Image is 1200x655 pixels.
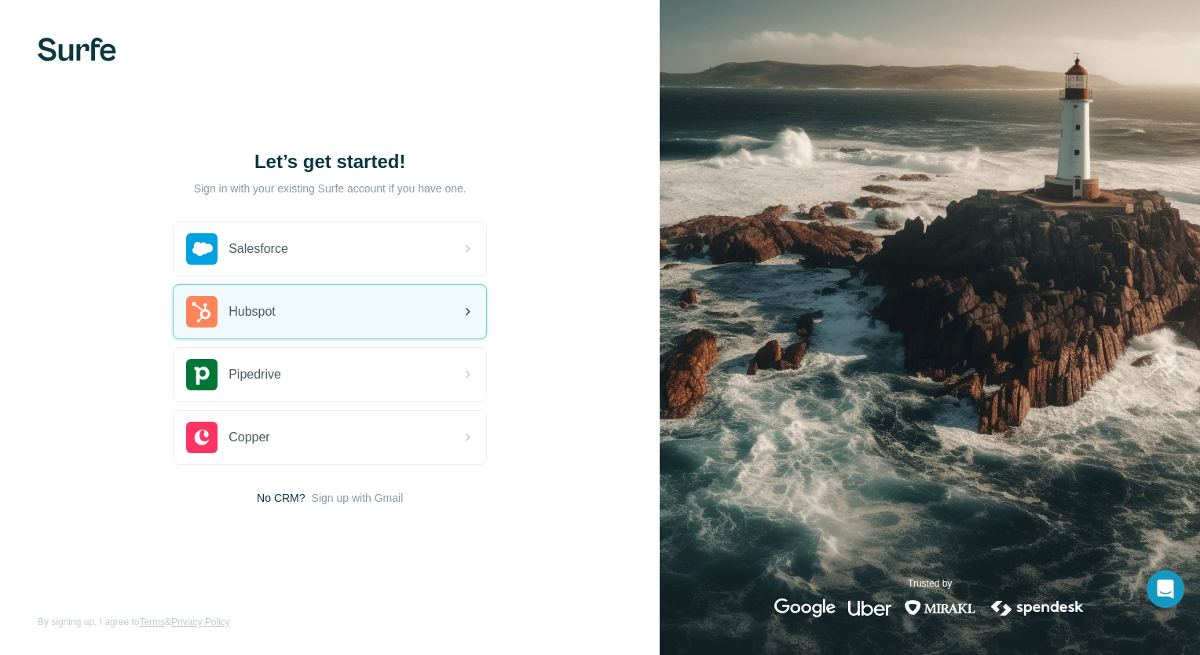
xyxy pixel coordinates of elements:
[173,149,487,174] h1: Let’s get started!
[171,617,230,628] a: Privacy Policy
[194,181,466,196] p: Sign in with your existing Surfe account if you have one.
[229,365,281,384] span: Pipedrive
[848,598,891,617] img: uber's logo
[774,598,836,617] img: google's logo
[186,359,218,390] img: pipedrive's logo
[229,240,288,258] span: Salesforce
[989,598,1086,617] img: spendesk's logo
[38,38,116,61] img: Surfe's logo
[186,233,218,265] img: salesforce's logo
[229,302,276,321] span: Hubspot
[229,428,269,447] span: Copper
[312,490,404,506] button: Sign up with Gmail
[139,617,165,628] a: Terms
[186,296,218,327] img: hubspot's logo
[1147,570,1184,608] div: Open Intercom Messenger
[904,598,976,617] img: mirakl's logo
[186,422,218,453] img: copper's logo
[908,576,952,591] p: Trusted by
[38,615,230,629] span: By signing up, I agree to &
[257,490,305,506] span: No CRM?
